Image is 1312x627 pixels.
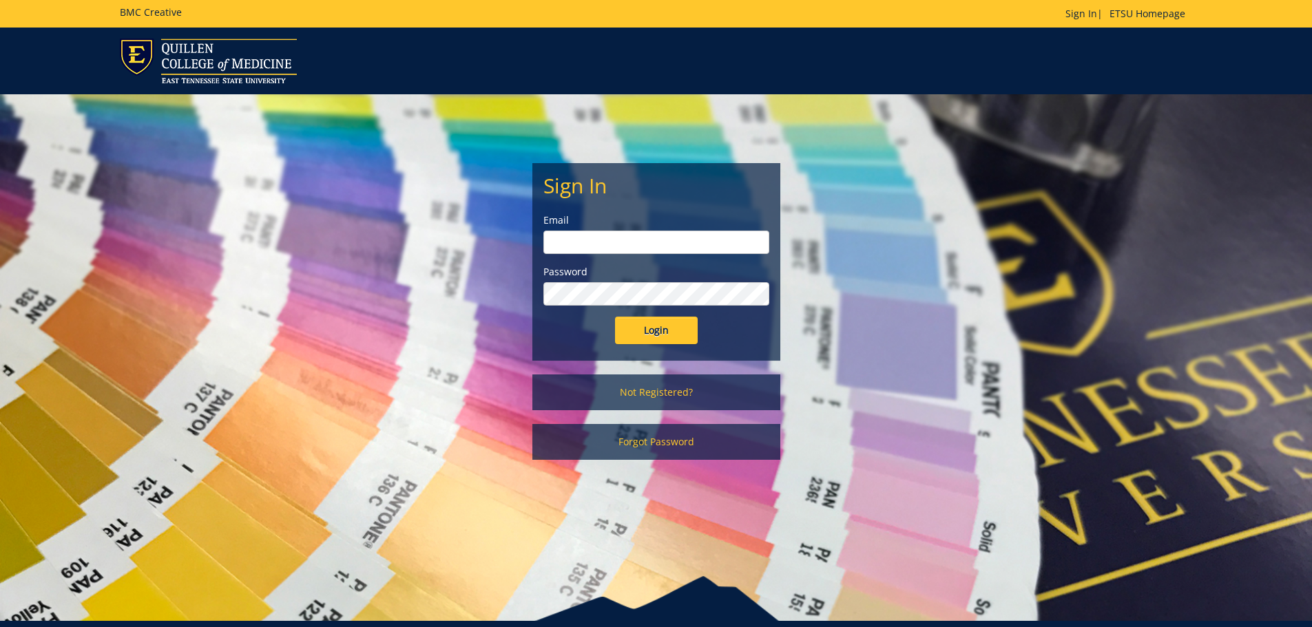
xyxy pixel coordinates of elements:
label: Email [543,213,769,227]
h5: BMC Creative [120,7,182,17]
p: | [1065,7,1192,21]
a: ETSU Homepage [1103,7,1192,20]
input: Login [615,317,698,344]
a: Not Registered? [532,374,780,410]
h2: Sign In [543,174,769,197]
a: Forgot Password [532,424,780,460]
a: Sign In [1065,7,1097,20]
label: Password [543,265,769,279]
img: ETSU logo [120,39,297,83]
